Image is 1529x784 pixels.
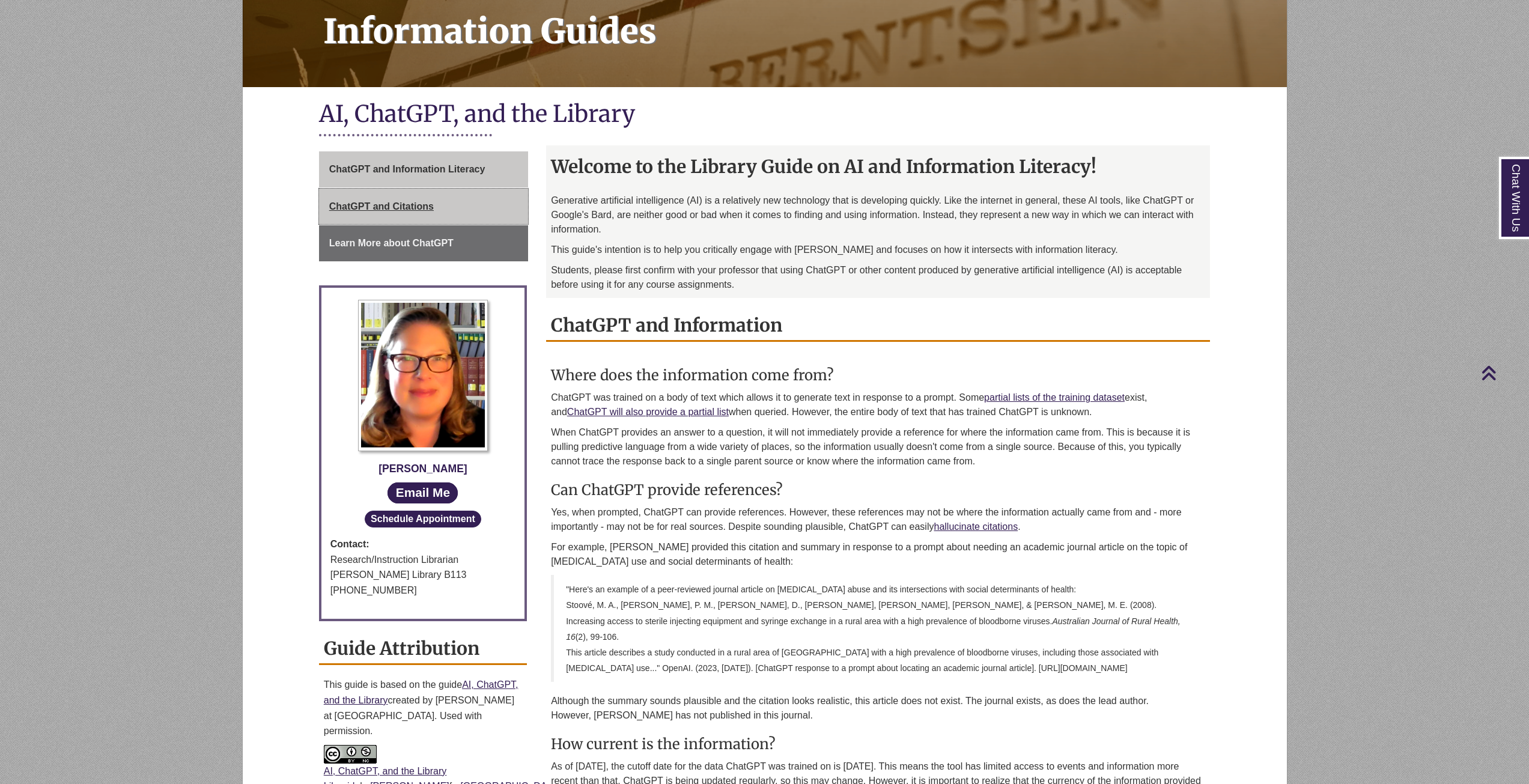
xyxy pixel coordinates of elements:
button: Schedule Appointment [365,511,482,527]
a: ChatGPT will also provide a partial list [567,407,729,417]
strong: Contact: [330,536,515,552]
p: ChatGPT was trained on a body of text which allows it to generate text in response to a prompt. S... [551,390,1205,419]
div: [PERSON_NAME] [330,460,515,477]
a: Email Me [388,482,458,503]
h3: Where does the information come from? [551,366,1205,384]
a: partial lists of the training dataset [984,392,1125,403]
a: ChatGPT and Information Literacy [319,151,528,187]
h2: Guide Attribution [319,633,527,665]
h3: How current is the information? [551,735,1205,753]
p: Students, please first confirm with your professor that using ChatGPT or other content produced b... [551,263,1205,292]
a: ChatGPT and Citations [319,189,528,225]
h1: AI, ChatGPT, and the Library [319,99,1211,131]
p: Although the summary sounds plausible and the citation looks realistic, this article does not exi... [551,694,1205,723]
img: Creative Commons License [324,745,377,764]
h2: Welcome to the Library Guide on AI and Information Literacy! [546,151,1210,181]
p: Generative artificial intelligence (AI) is a relatively new technology that is developing quickly... [551,193,1205,237]
a: AI, ChatGPT, and the Library [324,679,518,705]
a: Profile Photo [PERSON_NAME] [330,300,515,477]
a: Learn More about ChatGPT [319,225,528,261]
h3: Can ChatGPT provide references? [551,481,1205,499]
p: This guide is based on the guide created by [PERSON_NAME] at [GEOGRAPHIC_DATA]. Used with permiss... [324,677,522,738]
img: Profile Photo [358,300,488,451]
div: [PHONE_NUMBER] [330,583,515,598]
p: This guide's intention is to help you critically engage with [PERSON_NAME] and focuses on how it ... [551,243,1205,257]
a: hallucinate citations [934,521,1018,532]
span: "Here's an example of a peer-reviewed journal article on [MEDICAL_DATA] abuse and its intersectio... [566,585,1181,673]
div: Research/Instruction Librarian [PERSON_NAME] Library B113 [330,552,515,583]
span: ChatGPT and Information Literacy [329,164,485,174]
p: For example, [PERSON_NAME] provided this citation and summary in response to a prompt about needi... [551,540,1205,569]
div: Guide Page Menu [319,151,528,261]
span: Learn More about ChatGPT [329,238,454,248]
p: Yes, when prompted, ChatGPT can provide references. However, these references may not be where th... [551,505,1205,534]
h2: ChatGPT and Information [546,310,1210,342]
a: Back to Top [1481,365,1526,381]
span: ChatGPT and Citations [329,201,434,211]
p: When ChatGPT provides an answer to a question, it will not immediately provide a reference for wh... [551,425,1205,469]
em: Australian Journal of Rural Health, 16 [566,616,1181,642]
